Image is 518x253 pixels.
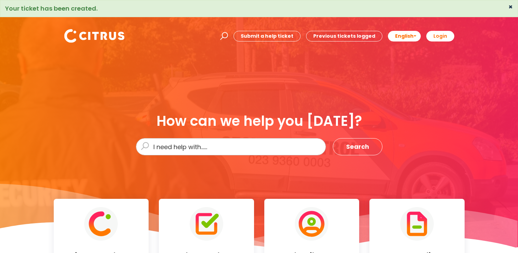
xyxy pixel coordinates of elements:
[333,138,382,155] button: Search
[346,141,369,152] span: Search
[508,4,513,10] button: ×
[395,33,414,39] span: English
[233,31,301,41] a: Submit a help ticket
[136,113,382,129] div: How can we help you [DATE]?
[433,33,447,39] b: Login
[306,31,382,41] a: Previous tickets logged
[136,138,326,155] input: I need help with......
[426,31,454,41] a: Login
